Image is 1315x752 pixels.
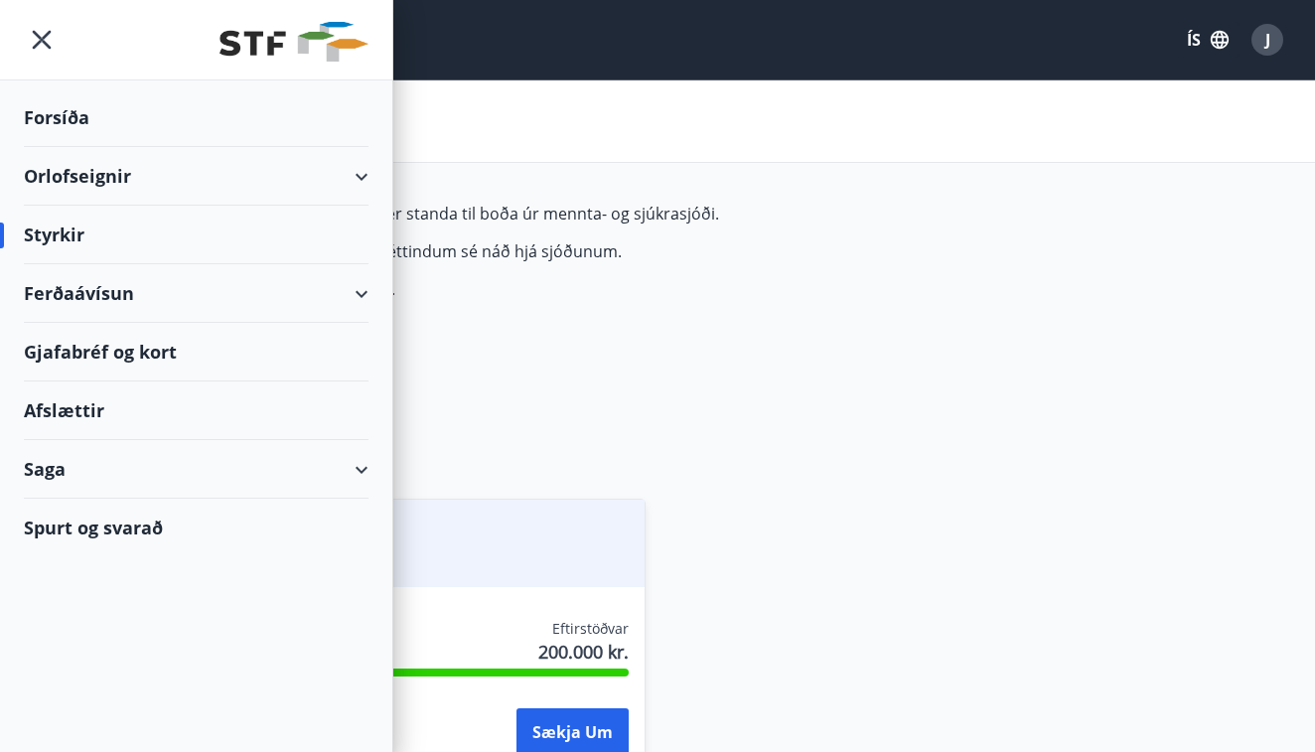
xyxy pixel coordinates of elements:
[24,264,368,323] div: Ferðaávísun
[24,278,961,300] p: Fyrir frekari upplýsingar má snúa sér til skrifstofu.
[1243,16,1291,64] button: J
[1176,22,1240,58] button: ÍS
[538,639,629,665] span: 200.000 kr.
[24,381,368,440] div: Afslættir
[24,499,368,556] div: Spurt og svarað
[24,203,961,225] p: Hér fyrir neðan getur þú sótt um þá styrki sem þér standa til boða úr mennta- og sjúkrasjóði.
[24,88,368,147] div: Forsíða
[24,22,60,58] button: menu
[24,147,368,206] div: Orlofseignir
[219,22,368,62] img: union_logo
[24,323,368,381] div: Gjafabréf og kort
[24,240,961,262] p: Hámarksupphæð styrks miðast við að lágmarksréttindum sé náð hjá sjóðunum.
[24,206,368,264] div: Styrkir
[1265,29,1270,51] span: J
[24,440,368,499] div: Saga
[552,619,629,639] span: Eftirstöðvar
